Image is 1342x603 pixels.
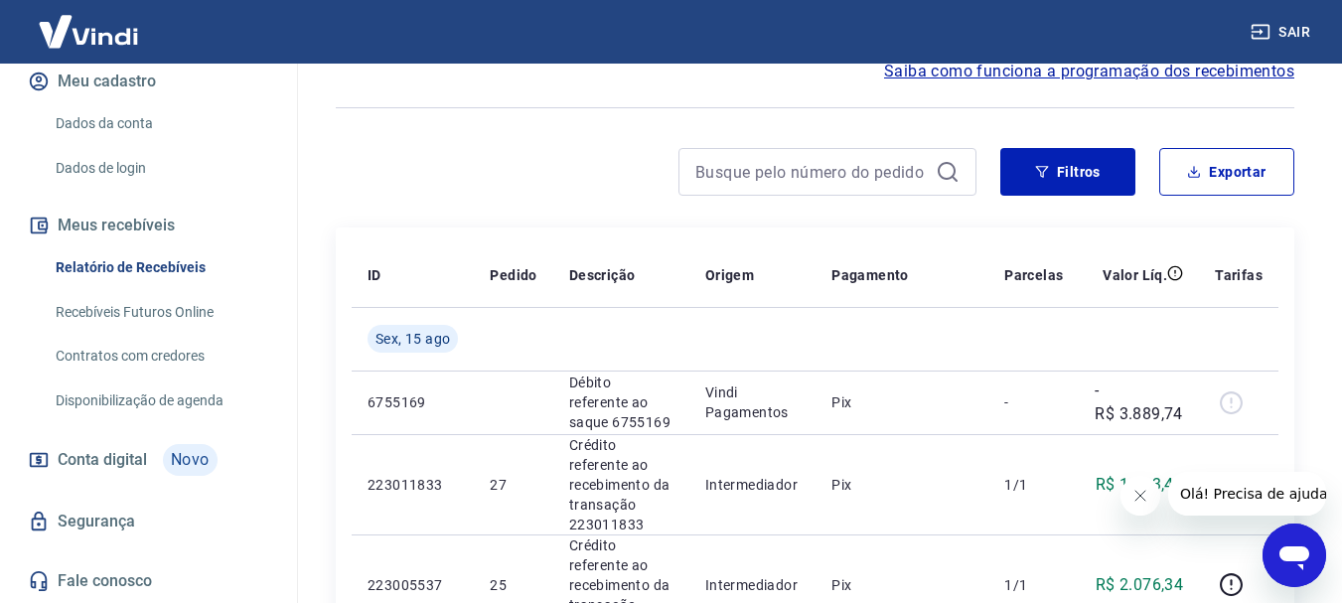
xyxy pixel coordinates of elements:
[1000,148,1135,196] button: Filtros
[48,148,273,189] a: Dados de login
[705,382,800,422] p: Vindi Pagamentos
[569,265,636,285] p: Descrição
[695,157,928,187] input: Busque pelo número do pedido
[831,392,972,412] p: Pix
[490,475,536,495] p: 27
[48,292,273,333] a: Recebíveis Futuros Online
[12,14,167,30] span: Olá! Precisa de ajuda?
[1004,265,1063,285] p: Parcelas
[368,392,458,412] p: 6755169
[1168,472,1326,516] iframe: Mensagem da empresa
[48,247,273,288] a: Relatório de Recebíveis
[368,265,381,285] p: ID
[831,265,909,285] p: Pagamento
[24,60,273,103] button: Meu cadastro
[490,575,536,595] p: 25
[1004,475,1063,495] p: 1/1
[24,436,273,484] a: Conta digitalNovo
[1247,14,1318,51] button: Sair
[705,475,800,495] p: Intermediador
[569,435,673,534] p: Crédito referente ao recebimento da transação 223011833
[1095,378,1183,426] p: -R$ 3.889,74
[884,60,1294,83] a: Saiba como funciona a programação dos recebimentos
[705,575,800,595] p: Intermediador
[58,446,147,474] span: Conta digital
[490,265,536,285] p: Pedido
[1103,265,1167,285] p: Valor Líq.
[24,1,153,62] img: Vindi
[368,575,458,595] p: 223005537
[24,204,273,247] button: Meus recebíveis
[1159,148,1294,196] button: Exportar
[163,444,218,476] span: Novo
[705,265,754,285] p: Origem
[24,500,273,543] a: Segurança
[24,559,273,603] a: Fale conosco
[831,575,972,595] p: Pix
[1215,265,1263,285] p: Tarifas
[1096,473,1183,497] p: R$ 1.813,40
[1096,573,1183,597] p: R$ 2.076,34
[48,103,273,144] a: Dados da conta
[48,380,273,421] a: Disponibilização de agenda
[831,475,972,495] p: Pix
[368,475,458,495] p: 223011833
[1004,392,1063,412] p: -
[375,329,450,349] span: Sex, 15 ago
[48,336,273,377] a: Contratos com credores
[1120,476,1160,516] iframe: Fechar mensagem
[1004,575,1063,595] p: 1/1
[569,373,673,432] p: Débito referente ao saque 6755169
[1263,524,1326,587] iframe: Botão para abrir a janela de mensagens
